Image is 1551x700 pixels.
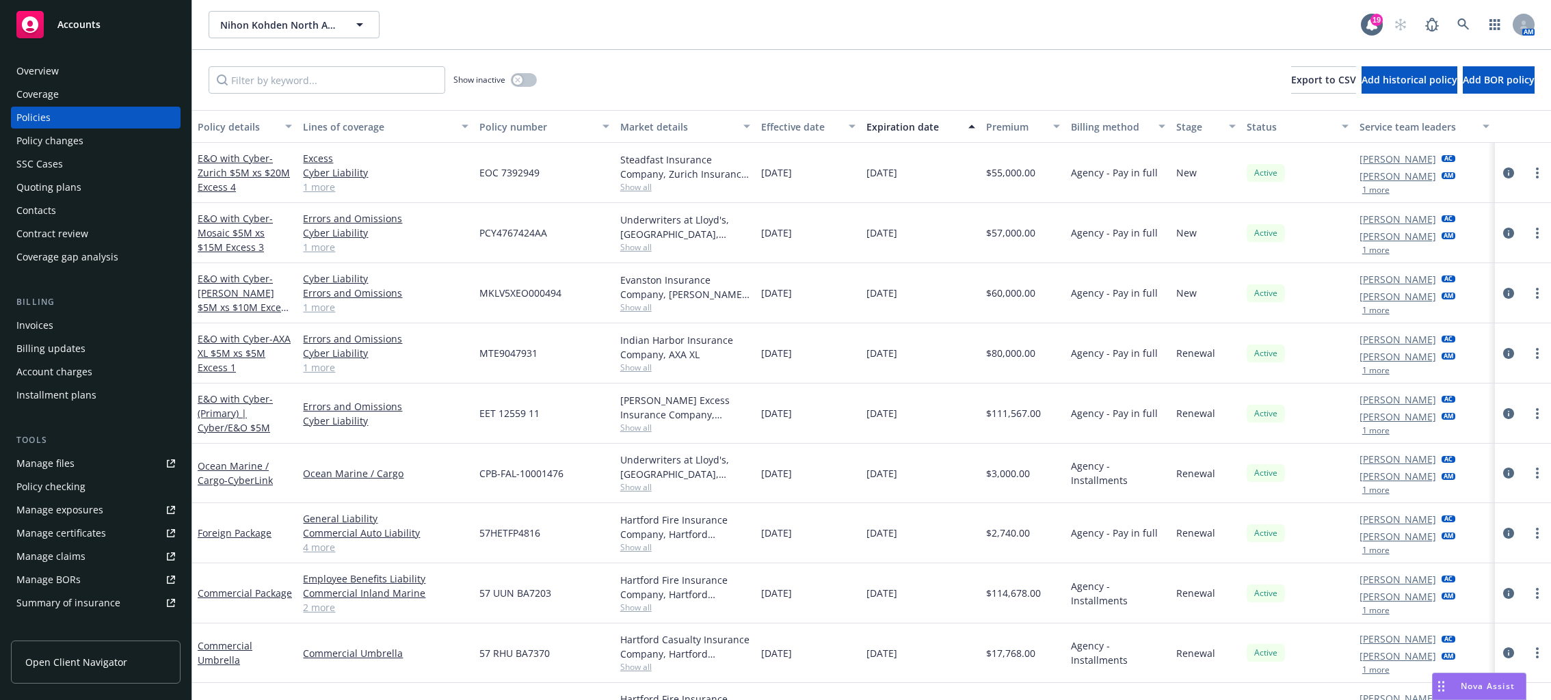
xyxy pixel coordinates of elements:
a: Employee Benefits Liability [303,571,468,586]
span: [DATE] [761,165,792,180]
a: [PERSON_NAME] [1360,409,1436,424]
span: [DATE] [761,346,792,360]
span: Accounts [57,19,101,30]
span: [DATE] [866,346,897,360]
div: SSC Cases [16,153,63,175]
span: Add historical policy [1362,73,1457,86]
button: Service team leaders [1354,110,1495,143]
a: 1 more [303,360,468,375]
a: E&O with Cyber [198,332,291,374]
a: Ocean Marine / Cargo [198,459,273,487]
a: more [1529,285,1546,301]
span: Active [1252,287,1280,299]
a: more [1529,225,1546,241]
div: Contract review [16,223,88,245]
span: MKLV5XEO000494 [479,286,561,300]
div: Stage [1176,120,1221,134]
span: $17,768.00 [986,646,1035,660]
button: Add BOR policy [1463,66,1535,94]
span: Renewal [1176,406,1215,420]
span: Agency - Pay in full [1071,346,1158,360]
span: Renewal [1176,466,1215,481]
button: 1 more [1362,427,1390,435]
a: Accounts [11,5,181,44]
a: Errors and Omissions [303,399,468,414]
a: more [1529,465,1546,481]
a: Commercial Umbrella [198,639,252,667]
span: - CyberLink [224,474,273,487]
span: Active [1252,167,1280,179]
span: [DATE] [761,226,792,240]
div: Manage claims [16,546,85,567]
span: Show inactive [453,74,505,85]
span: - (Primary) | Cyber/E&O $5M [198,392,273,434]
span: Show all [620,181,750,193]
span: [DATE] [761,406,792,420]
span: Show all [620,301,750,313]
div: Policy details [198,120,277,134]
div: Policy changes [16,130,83,152]
a: [PERSON_NAME] [1360,512,1436,526]
div: Market details [620,120,735,134]
a: E&O with Cyber [198,272,291,328]
div: Invoices [16,314,53,336]
div: Quoting plans [16,176,81,198]
a: [PERSON_NAME] [1360,289,1436,304]
span: New [1176,286,1197,300]
button: 1 more [1362,186,1390,194]
a: Cyber Liability [303,414,468,428]
span: [DATE] [761,526,792,540]
span: Active [1252,527,1280,539]
div: Installment plans [16,384,96,406]
a: Contract review [11,223,181,245]
button: Market details [615,110,756,143]
a: circleInformation [1500,165,1517,181]
span: $114,678.00 [986,586,1041,600]
span: Agency - Pay in full [1071,406,1158,420]
a: Overview [11,60,181,82]
button: Add historical policy [1362,66,1457,94]
span: Agency - Pay in full [1071,526,1158,540]
button: 1 more [1362,546,1390,554]
span: Renewal [1176,586,1215,600]
span: Active [1252,347,1280,360]
a: 2 more [303,600,468,615]
a: Errors and Omissions [303,332,468,346]
a: circleInformation [1500,525,1517,541]
div: Policy checking [16,476,85,498]
span: $60,000.00 [986,286,1035,300]
div: Expiration date [866,120,960,134]
div: [PERSON_NAME] Excess Insurance Company, [PERSON_NAME] Insurance Group, RT Specialty Insurance Ser... [620,393,750,422]
a: circleInformation [1500,285,1517,301]
a: [PERSON_NAME] [1360,589,1436,604]
a: [PERSON_NAME] [1360,229,1436,243]
span: [DATE] [866,226,897,240]
div: Effective date [761,120,840,134]
a: General Liability [303,511,468,526]
span: Active [1252,467,1280,479]
span: Show all [620,362,750,373]
span: Show all [620,481,750,493]
a: [PERSON_NAME] [1360,349,1436,364]
a: Billing updates [11,338,181,360]
div: Premium [986,120,1045,134]
div: Tools [11,433,181,447]
a: Cyber Liability [303,346,468,360]
span: [DATE] [866,646,897,660]
span: [DATE] [866,466,897,481]
span: - AXA XL $5M xs $5M Excess 1 [198,332,291,374]
a: Invoices [11,314,181,336]
a: Account charges [11,361,181,383]
span: [DATE] [761,286,792,300]
a: E&O with Cyber [198,392,273,434]
button: Billing method [1065,110,1171,143]
span: Renewal [1176,526,1215,540]
button: 1 more [1362,246,1390,254]
div: Manage exposures [16,499,103,521]
span: Add BOR policy [1463,73,1535,86]
span: [DATE] [866,286,897,300]
div: Status [1247,120,1334,134]
span: - Zurich $5M xs $20M Excess 4 [198,152,290,193]
span: Active [1252,227,1280,239]
div: Evanston Insurance Company, [PERSON_NAME] Insurance [620,273,750,301]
